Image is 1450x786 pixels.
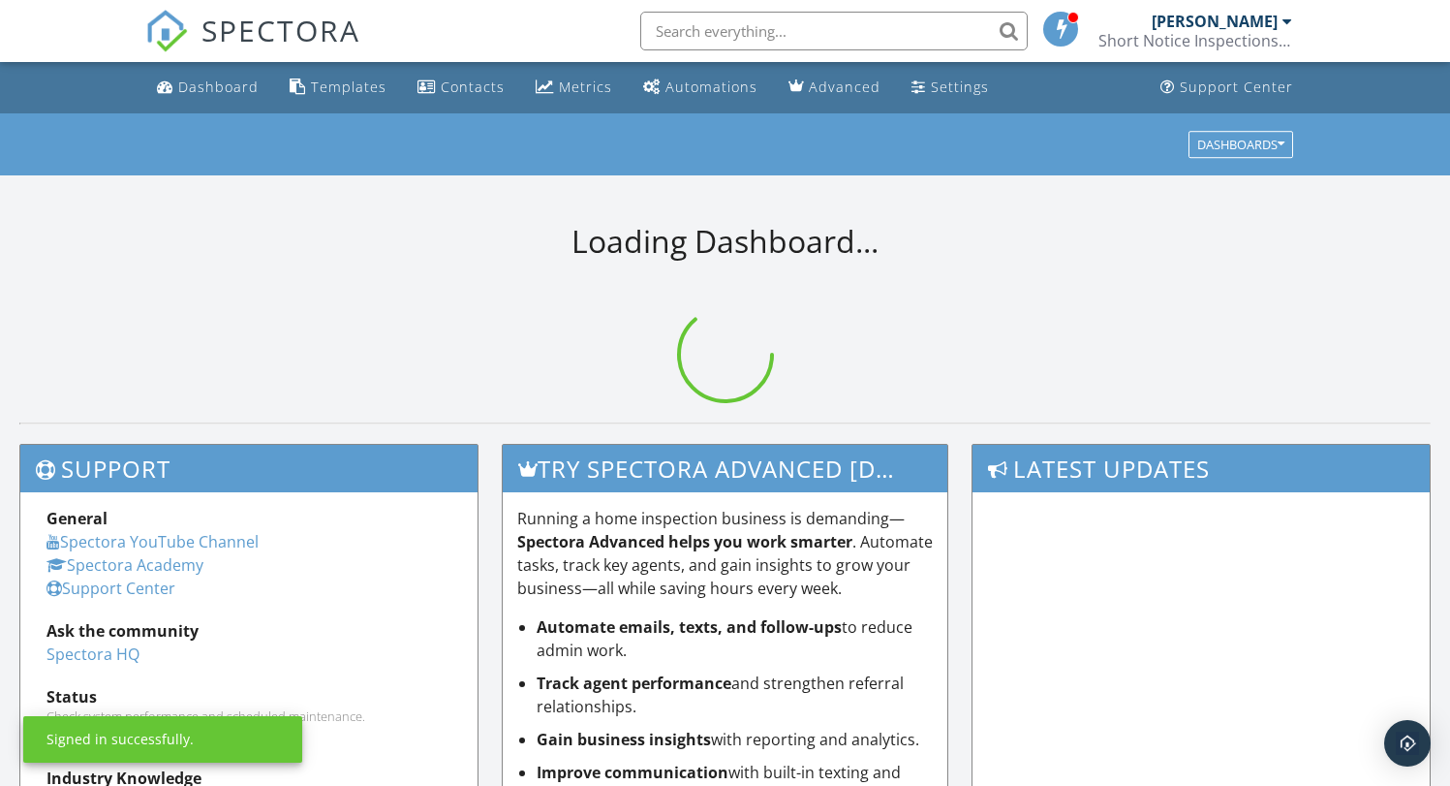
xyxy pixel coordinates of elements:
[46,644,139,665] a: Spectora HQ
[20,445,478,492] h3: Support
[145,10,188,52] img: The Best Home Inspection Software - Spectora
[640,12,1028,50] input: Search everything...
[311,78,386,96] div: Templates
[46,508,108,529] strong: General
[149,70,266,106] a: Dashboard
[1384,720,1431,767] div: Open Intercom Messenger
[517,507,934,600] p: Running a home inspection business is demanding— . Automate tasks, track key agents, and gain ins...
[781,70,888,106] a: Advanced
[528,70,620,106] a: Metrics
[1098,31,1292,50] div: Short Notice Inspections LLC
[517,531,852,552] strong: Spectora Advanced helps you work smarter
[1188,131,1293,158] button: Dashboards
[46,685,451,708] div: Status
[931,78,989,96] div: Settings
[559,78,612,96] div: Metrics
[410,70,512,106] a: Contacts
[1152,12,1278,31] div: [PERSON_NAME]
[46,531,259,552] a: Spectora YouTube Channel
[537,728,934,751] li: with reporting and analytics.
[1180,78,1293,96] div: Support Center
[178,78,259,96] div: Dashboard
[46,708,451,724] div: Check system performance and scheduled maintenance.
[282,70,394,106] a: Templates
[1197,138,1284,151] div: Dashboards
[46,619,451,643] div: Ask the community
[537,762,728,783] strong: Improve communication
[665,78,757,96] div: Automations
[537,616,842,638] strong: Automate emails, texts, and follow-ups
[46,554,203,576] a: Spectora Academy
[904,70,997,106] a: Settings
[1153,70,1301,106] a: Support Center
[972,445,1430,492] h3: Latest Updates
[46,578,175,599] a: Support Center
[537,673,731,694] strong: Track agent performance
[201,10,360,50] span: SPECTORA
[537,615,934,662] li: to reduce admin work.
[809,78,880,96] div: Advanced
[46,730,194,749] div: Signed in successfully.
[503,445,948,492] h3: Try spectora advanced [DATE]
[537,729,711,750] strong: Gain business insights
[537,672,934,718] li: and strengthen referral relationships.
[441,78,505,96] div: Contacts
[635,70,765,106] a: Automations (Basic)
[145,26,360,67] a: SPECTORA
